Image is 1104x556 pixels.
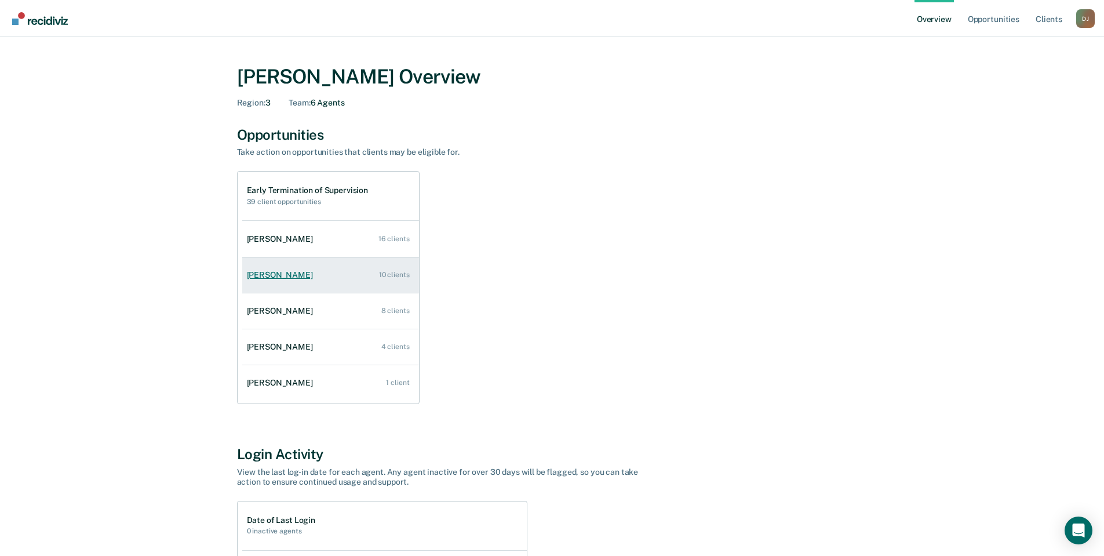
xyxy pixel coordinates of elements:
div: [PERSON_NAME] [247,234,318,244]
a: [PERSON_NAME] 16 clients [242,223,419,256]
div: 8 clients [381,307,410,315]
div: Take action on opportunities that clients may be eligible for. [237,147,643,157]
a: [PERSON_NAME] 8 clients [242,295,419,328]
span: Team : [289,98,310,107]
a: [PERSON_NAME] 4 clients [242,330,419,364]
h1: Date of Last Login [247,515,315,525]
div: Opportunities [237,126,868,143]
div: View the last log-in date for each agent. Any agent inactive for over 30 days will be flagged, so... [237,467,643,487]
div: D J [1076,9,1095,28]
a: [PERSON_NAME] 10 clients [242,259,419,292]
h2: 39 client opportunities [247,198,369,206]
div: 1 client [386,379,409,387]
div: Login Activity [237,446,868,463]
button: Profile dropdown button [1076,9,1095,28]
a: [PERSON_NAME] 1 client [242,366,419,399]
div: 6 Agents [289,98,344,108]
div: 4 clients [381,343,410,351]
span: Region : [237,98,265,107]
div: 16 clients [378,235,410,243]
div: 3 [237,98,271,108]
img: Recidiviz [12,12,68,25]
div: [PERSON_NAME] [247,378,318,388]
h1: Early Termination of Supervision [247,186,369,195]
div: [PERSON_NAME] [247,306,318,316]
div: [PERSON_NAME] [247,270,318,280]
div: [PERSON_NAME] [247,342,318,352]
div: [PERSON_NAME] Overview [237,65,868,89]
h2: 0 inactive agents [247,527,315,535]
div: 10 clients [379,271,410,279]
div: Open Intercom Messenger [1065,517,1092,544]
